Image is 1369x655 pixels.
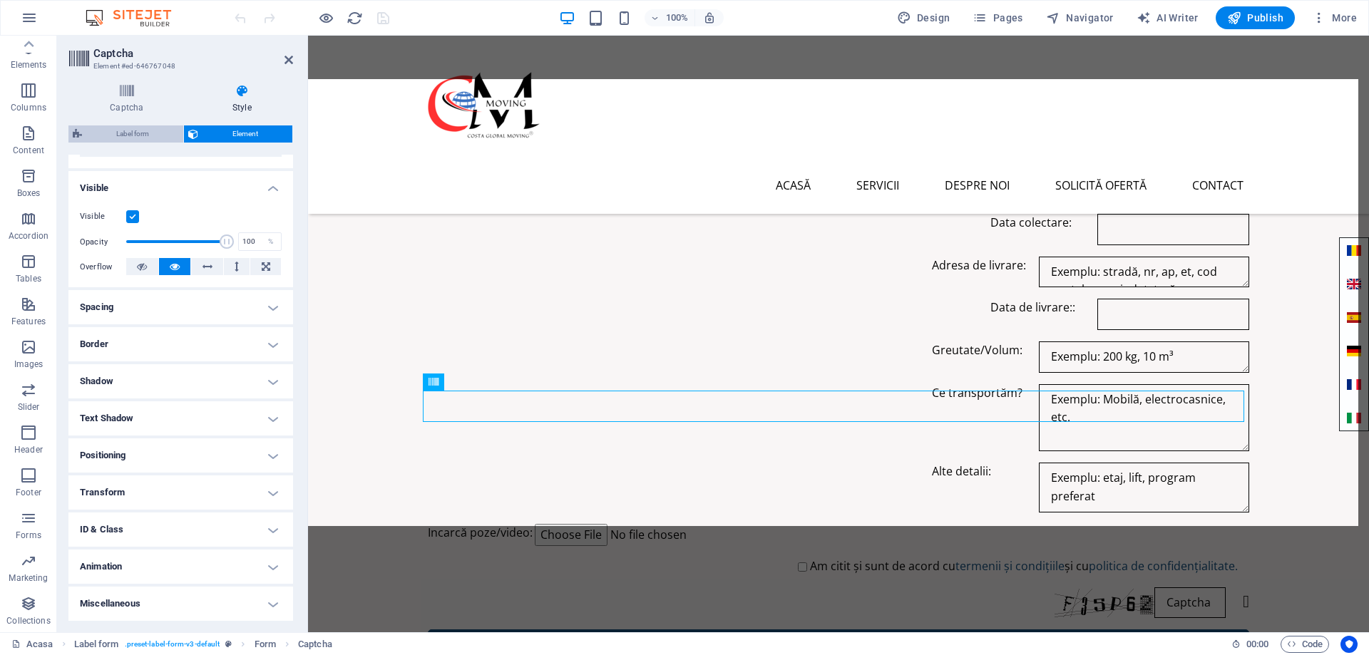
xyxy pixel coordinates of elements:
[891,6,956,29] button: Design
[317,9,334,26] button: Click here to leave preview mode and continue editing
[11,59,47,71] p: Elements
[17,187,41,199] p: Boxes
[1256,639,1258,649] span: :
[68,171,293,197] h4: Visible
[202,125,288,143] span: Element
[80,238,126,246] label: Opacity
[86,125,179,143] span: Label form
[68,364,293,398] h4: Shadow
[1281,636,1329,653] button: Code
[703,11,716,24] i: On resize automatically adjust zoom level to fit chosen device.
[18,401,40,413] p: Slider
[184,125,292,143] button: Element
[897,11,950,25] span: Design
[1216,6,1295,29] button: Publish
[93,47,293,60] h2: Captcha
[68,512,293,547] h4: ID & Class
[1246,636,1268,653] span: 00 00
[11,102,46,113] p: Columns
[1046,11,1114,25] span: Navigator
[666,9,689,26] h6: 100%
[1131,6,1204,29] button: AI Writer
[11,636,53,653] a: Click to cancel selection. Double-click to open Pages
[68,84,191,114] h4: Captcha
[1231,636,1269,653] h6: Session time
[1040,6,1119,29] button: Navigator
[68,475,293,510] h4: Transform
[1137,11,1199,25] span: AI Writer
[891,6,956,29] div: Design (Ctrl+Alt+Y)
[125,636,220,653] span: . preset-label-form-v3-default
[346,9,363,26] button: reload
[16,273,41,284] p: Tables
[16,530,41,541] p: Forms
[68,401,293,435] h4: Text Shadow
[645,9,695,26] button: 100%
[68,438,293,473] h4: Positioning
[68,327,293,361] h4: Border
[191,84,293,114] h4: Style
[13,145,44,156] p: Content
[68,550,293,584] h4: Animation
[973,11,1022,25] span: Pages
[11,316,46,327] p: Features
[6,615,50,626] p: Collections
[347,10,363,26] i: Reload page
[225,640,232,648] i: This element is a customizable preset
[1340,636,1358,653] button: Usercentrics
[1306,6,1363,29] button: More
[14,444,43,455] p: Header
[298,636,332,653] span: Click to select. Double-click to edit
[261,233,281,250] div: %
[967,6,1028,29] button: Pages
[1312,11,1357,25] span: More
[255,636,276,653] span: Click to select. Double-click to edit
[1287,636,1323,653] span: Code
[80,208,126,225] label: Visible
[9,572,48,584] p: Marketing
[74,636,332,653] nav: breadcrumb
[68,587,293,621] h4: Miscellaneous
[74,636,119,653] span: Click to select. Double-click to edit
[1227,11,1283,25] span: Publish
[14,359,43,370] p: Images
[68,290,293,324] h4: Spacing
[68,125,183,143] button: Label form
[80,259,126,276] label: Overflow
[82,9,189,26] img: Editor Logo
[9,230,48,242] p: Accordion
[16,487,41,498] p: Footer
[93,60,265,73] h3: Element #ed-646767048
